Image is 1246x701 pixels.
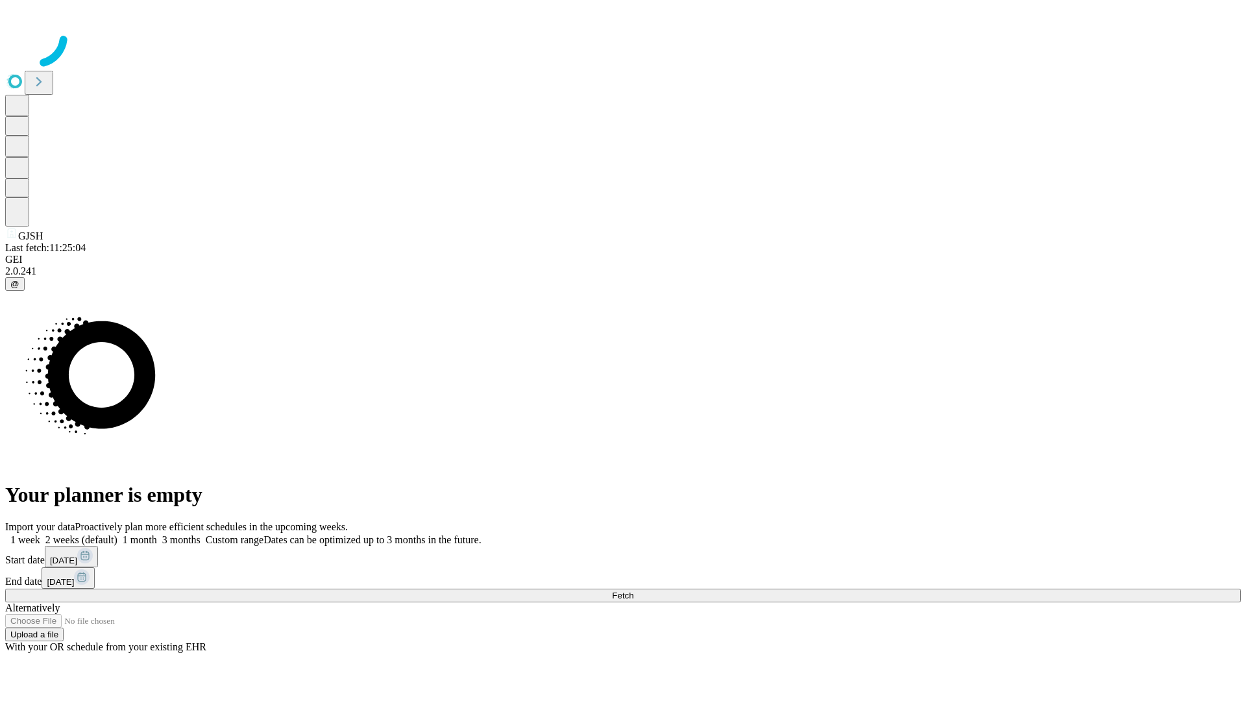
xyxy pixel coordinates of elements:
[162,534,201,545] span: 3 months
[5,628,64,641] button: Upload a file
[5,602,60,613] span: Alternatively
[42,567,95,589] button: [DATE]
[5,265,1241,277] div: 2.0.241
[47,577,74,587] span: [DATE]
[263,534,481,545] span: Dates can be optimized up to 3 months in the future.
[5,567,1241,589] div: End date
[5,546,1241,567] div: Start date
[10,279,19,289] span: @
[50,556,77,565] span: [DATE]
[5,521,75,532] span: Import your data
[5,589,1241,602] button: Fetch
[5,483,1241,507] h1: Your planner is empty
[123,534,157,545] span: 1 month
[5,641,206,652] span: With your OR schedule from your existing EHR
[45,546,98,567] button: [DATE]
[45,534,117,545] span: 2 weeks (default)
[5,254,1241,265] div: GEI
[5,277,25,291] button: @
[18,230,43,241] span: GJSH
[75,521,348,532] span: Proactively plan more efficient schedules in the upcoming weeks.
[612,591,633,600] span: Fetch
[206,534,263,545] span: Custom range
[5,242,86,253] span: Last fetch: 11:25:04
[10,534,40,545] span: 1 week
